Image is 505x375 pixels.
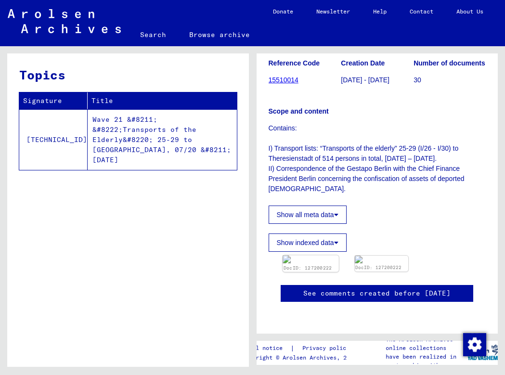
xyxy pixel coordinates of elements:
[283,255,339,263] img: 001.jpg
[341,59,385,67] b: Creation Date
[242,343,290,353] a: Legal notice
[129,23,178,46] a: Search
[386,335,467,352] p: The Arolsen Archives online collections
[242,343,361,353] div: |
[355,265,401,270] a: DocID: 127200222
[295,343,361,353] a: Privacy policy
[303,288,451,298] a: See comments created before [DATE]
[178,23,261,46] a: Browse archive
[242,353,361,362] p: Copyright © Arolsen Archives, 2021
[414,59,485,67] b: Number of documents
[19,109,88,170] td: [TECHNICAL_ID]
[8,9,121,33] img: Arolsen_neg.svg
[386,352,467,370] p: have been realized in partnership with
[88,109,237,170] td: Wave 21 &#8211; &#8222;Transports of the Elderly&#8220; 25-29 to [GEOGRAPHIC_DATA], 07/20 &#8211;...
[269,107,329,115] b: Scope and content
[341,75,413,85] p: [DATE] - [DATE]
[283,265,332,271] a: DocID: 127200222
[269,59,320,67] b: Reference Code
[414,75,486,85] p: 30
[19,65,236,84] h3: Topics
[88,92,237,109] th: Title
[463,333,486,356] img: Change consent
[269,76,298,84] a: 15510014
[19,92,88,109] th: Signature
[269,233,347,252] button: Show indexed data
[269,206,347,224] button: Show all meta data
[269,123,486,194] p: Contains: I) Transport lists: “Transports of the elderly” 25-29 (I/26 - I/30) to Theresienstadt o...
[355,256,408,263] img: 002.jpg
